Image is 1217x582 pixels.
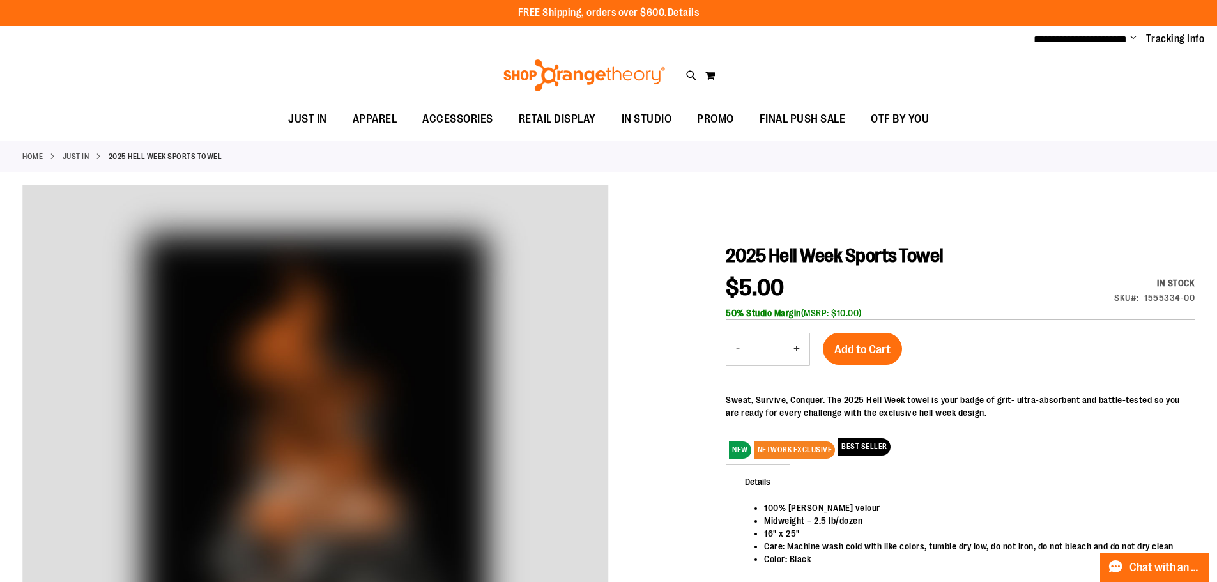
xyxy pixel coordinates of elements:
a: Home [22,151,43,162]
span: Chat with an Expert [1129,562,1202,574]
a: RETAIL DISPLAY [506,105,609,134]
a: JUST IN [275,105,340,134]
a: ACCESSORIES [409,105,506,134]
a: IN STUDIO [609,105,685,134]
b: 50% Studio Margin [726,308,801,318]
button: Account menu [1130,33,1137,45]
span: ACCESSORIES [422,105,493,134]
li: 100% [PERSON_NAME] velour [764,502,1182,514]
a: Tracking Info [1146,32,1205,46]
span: PROMO [697,105,734,134]
span: IN STUDIO [622,105,672,134]
span: BEST SELLER [838,438,891,456]
span: RETAIL DISPLAY [519,105,596,134]
p: FREE Shipping, orders over $600. [518,6,700,20]
span: APPAREL [353,105,397,134]
a: APPAREL [340,105,410,134]
span: Add to Cart [834,342,891,356]
a: FINAL PUSH SALE [747,105,859,134]
img: Shop Orangetheory [501,59,667,91]
li: Color: Black [764,553,1182,565]
span: 2025 Hell Week Sports Towel [726,245,944,266]
button: Decrease product quantity [726,333,749,365]
strong: 2025 Hell Week Sports Towel [109,151,222,162]
strong: SKU [1114,293,1139,303]
li: Care: Machine wash cold with like colors, tumble dry low, do not iron, do not bleach and do not d... [764,540,1182,553]
input: Product quantity [749,334,784,365]
span: Details [726,464,790,498]
button: Chat with an Expert [1100,553,1210,582]
span: $5.00 [726,275,785,301]
li: Midweight – 2.5 lb/dozen [764,514,1182,527]
div: 1555334-00 [1144,291,1195,304]
div: (MSRP: $10.00) [726,307,1195,319]
a: OTF BY YOU [858,105,942,134]
a: JUST IN [63,151,89,162]
a: PROMO [684,105,747,134]
span: JUST IN [288,105,327,134]
span: NEW [729,441,751,459]
span: In stock [1157,278,1195,288]
span: OTF BY YOU [871,105,929,134]
span: FINAL PUSH SALE [760,105,846,134]
a: Details [668,7,700,19]
button: Add to Cart [823,333,902,365]
div: Availability [1114,277,1195,289]
span: NETWORK EXCLUSIVE [754,441,836,459]
li: 16" x 25" [764,527,1182,540]
div: Sweat, Survive, Conquer. The 2025 Hell Week towel is your badge of grit- ultra-absorbent and batt... [726,394,1195,419]
button: Increase product quantity [784,333,809,365]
